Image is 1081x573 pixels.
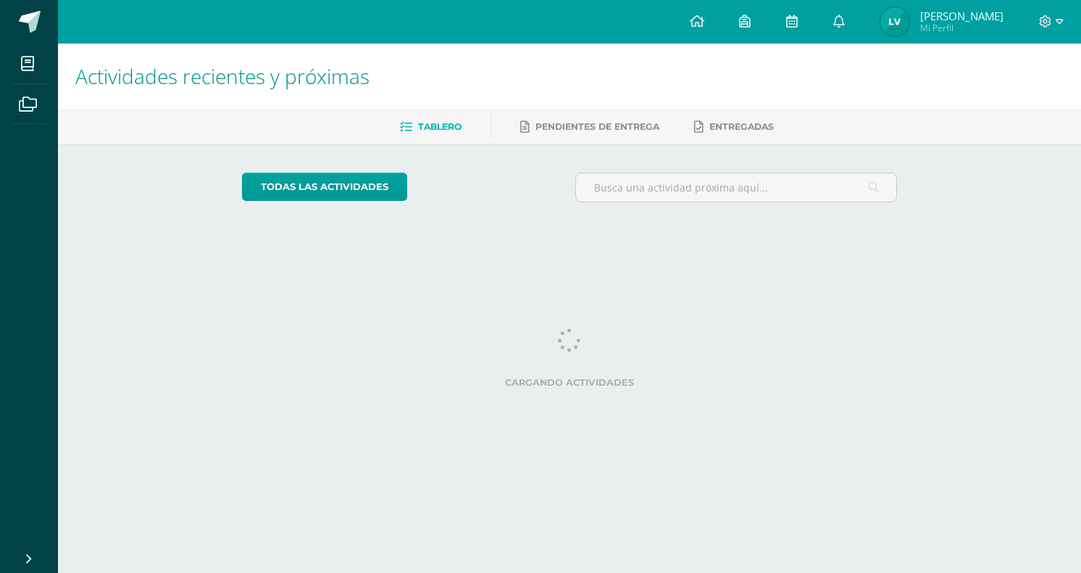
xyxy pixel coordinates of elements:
[880,7,909,36] img: e5efa45f6fc428ab389feff8686ae542.png
[694,115,774,139] a: Entregadas
[535,121,659,132] span: Pendientes de entrega
[242,377,898,388] label: Cargando actividades
[242,173,407,201] a: todas las Actividades
[576,173,897,202] input: Busca una actividad próxima aquí...
[400,115,462,139] a: Tablero
[920,9,1003,23] span: [PERSON_NAME]
[418,121,462,132] span: Tablero
[920,22,1003,34] span: Mi Perfil
[709,121,774,132] span: Entregadas
[75,62,370,90] span: Actividades recientes y próximas
[520,115,659,139] a: Pendientes de entrega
